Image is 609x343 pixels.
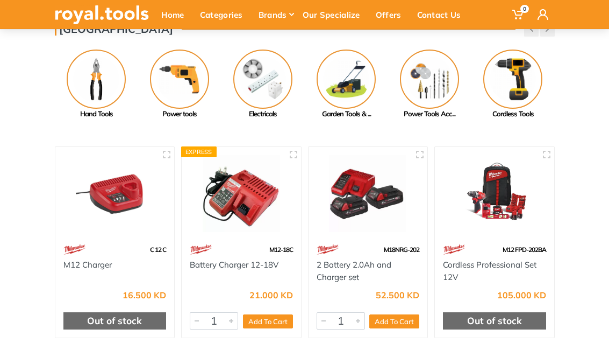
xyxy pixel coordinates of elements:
[443,240,465,259] img: 68.webp
[254,3,298,26] div: Brands
[221,109,305,120] div: Electricals
[384,246,419,254] span: M18NRG-202
[497,291,546,299] div: 105.000 KD
[156,3,195,26] div: Home
[388,109,471,120] div: Power Tools Acc...
[63,260,112,270] a: M12 Charger
[317,240,339,259] img: 68.webp
[369,314,419,328] button: Add To Cart
[190,155,293,233] img: Royal Tools - Battery Charger 12-18V
[412,3,472,26] div: Contact Us
[305,109,388,120] div: Garden Tools & ...
[243,314,293,328] button: Add To Cart
[55,109,138,120] div: Hand Tools
[376,291,419,299] div: 52.500 KD
[150,246,166,254] span: C 12 C
[249,291,293,299] div: 21.000 KD
[371,3,412,26] div: Offers
[190,260,278,270] a: Battery Charger 12-18V
[221,50,305,120] a: Electricals
[67,50,126,109] img: Royal - Hand Tools
[233,50,292,109] img: Royal - Electricals
[317,50,376,109] img: Royal - Garden Tools & Accessories
[138,109,221,120] div: Power tools
[269,246,293,254] span: M12-18C
[63,312,167,330] div: Out of stock
[443,260,536,282] a: Cordless Professional Set 12V
[483,50,542,109] img: Royal - Cordless Tools
[181,146,217,157] div: Express
[190,240,212,259] img: 68.webp
[471,50,555,120] a: Cordless Tools
[63,155,167,233] img: Royal Tools - M12 Charger
[443,155,546,233] img: Royal Tools - Cordless Professional Set 12V
[471,109,555,120] div: Cordless Tools
[400,50,459,109] img: Royal - Power Tools Accessories
[503,246,546,254] span: M12 FPD-202BA
[63,240,86,259] img: 68.webp
[443,312,546,330] div: Out of stock
[123,291,166,299] div: 16.500 KD
[55,50,138,120] a: Hand Tools
[305,50,388,120] a: Garden Tools & ...
[520,5,529,13] span: 0
[138,50,221,120] a: Power tools
[55,5,149,24] img: royal.tools Logo
[298,3,371,26] div: Our Specialize
[317,260,391,282] a: 2 Battery 2.0Ah and Charger set
[317,155,420,233] img: Royal Tools - 2 Battery 2.0Ah and Charger set
[388,50,471,120] a: Power Tools Acc...
[195,3,254,26] div: Categories
[150,50,209,109] img: Royal - Power tools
